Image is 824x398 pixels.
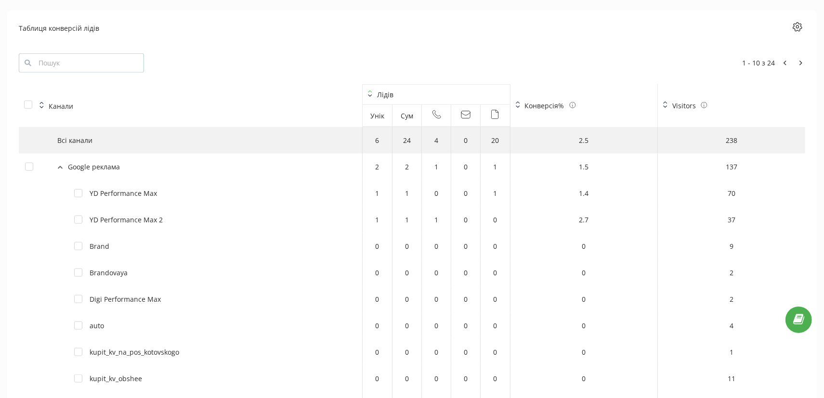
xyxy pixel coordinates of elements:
[392,206,422,233] td: 1
[658,339,805,365] td: 1
[658,127,805,154] td: 238
[481,259,510,286] td: 0
[363,259,392,286] td: 0
[363,312,392,339] td: 0
[658,286,805,312] td: 2
[90,373,142,384] div: kupit_kv_obshee
[392,365,422,392] td: 0
[510,154,658,180] td: 1.5
[658,312,805,339] td: 4
[422,286,451,312] td: 0
[510,312,658,339] td: 0
[90,188,157,198] div: YD Performance Max
[363,84,510,105] th: Лідів
[363,365,392,392] td: 0
[392,180,422,206] td: 1
[510,365,658,392] td: 0
[68,162,120,172] div: Google реклама
[451,339,481,365] td: 0
[451,206,481,233] td: 0
[57,135,92,145] div: Всі канали
[510,233,658,259] td: 0
[392,154,422,180] td: 2
[422,312,451,339] td: 0
[392,312,422,339] td: 0
[481,154,510,180] td: 1
[481,365,510,392] td: 0
[481,180,510,206] td: 1
[90,347,179,357] div: kupit_kv_na_pos_kotovskogo
[510,127,658,154] td: 2.5
[422,233,451,259] td: 0
[481,286,510,312] td: 0
[525,101,564,111] div: Конверсія %
[392,259,422,286] td: 0
[451,154,481,180] td: 0
[363,233,392,259] td: 0
[658,206,805,233] td: 37
[363,127,392,154] td: 6
[363,339,392,365] td: 0
[392,233,422,259] td: 0
[481,312,510,339] td: 0
[481,339,510,365] td: 0
[422,154,451,180] td: 1
[392,127,422,154] td: 24
[451,312,481,339] td: 0
[363,180,392,206] td: 1
[510,180,658,206] td: 1.4
[392,339,422,365] td: 0
[658,233,805,259] td: 9
[363,105,392,127] th: Унік
[392,286,422,312] td: 0
[422,180,451,206] td: 0
[392,105,422,127] th: Сум
[451,180,481,206] td: 0
[451,365,481,392] td: 0
[19,53,144,73] input: Пошук
[742,58,805,68] div: 1 - 10 з 24
[363,206,392,233] td: 1
[451,233,481,259] td: 0
[510,286,658,312] td: 0
[658,180,805,206] td: 70
[658,259,805,286] td: 2
[19,23,99,33] div: Таблиця конверсій лідів
[422,127,451,154] td: 4
[510,259,658,286] td: 0
[363,154,392,180] td: 2
[451,127,481,154] td: 0
[510,339,658,365] td: 0
[422,365,451,392] td: 0
[19,84,363,127] th: Канали
[422,339,451,365] td: 0
[481,206,510,233] td: 0
[451,286,481,312] td: 0
[363,286,392,312] td: 0
[510,206,658,233] td: 2.7
[658,365,805,392] td: 11
[451,259,481,286] td: 0
[672,101,696,111] div: Visitors
[422,259,451,286] td: 0
[90,321,104,331] div: auto
[90,268,128,278] div: Brandovaya
[658,154,805,180] td: 137
[90,241,109,251] div: Brand
[90,294,161,304] div: Digi Performance Max
[481,127,510,154] td: 20
[90,215,163,225] div: YD Performance Max 2
[422,206,451,233] td: 1
[481,233,510,259] td: 0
